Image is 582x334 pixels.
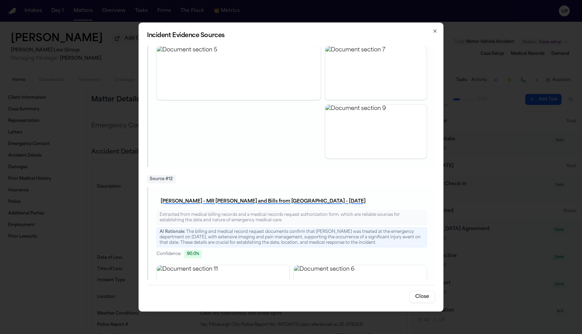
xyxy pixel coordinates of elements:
[147,175,176,183] span: Source # 12
[409,291,435,303] button: Close
[160,230,185,234] span: AI Rationale:
[325,46,427,100] div: View document section 7
[294,265,427,319] div: View document section 6
[157,265,289,319] img: Document section 11
[157,227,427,247] div: The billing and medical record request documents confirm that [PERSON_NAME] was treated at the em...
[294,265,426,319] img: Document section 6
[157,46,321,100] img: Document section 5
[157,251,181,257] span: Confidence:
[325,104,427,159] div: View document section 9
[157,210,427,225] div: Extracted from medical billing records and a medical records request authorization form, which ar...
[157,265,290,319] div: View document section 11
[147,31,435,41] h2: Incident Evidence Sources
[325,46,426,100] img: Document section 7
[184,250,202,258] div: 90.0 %
[325,105,426,158] img: Document section 9
[157,46,321,100] div: View document section 5
[157,195,370,208] button: [PERSON_NAME] - MR [PERSON_NAME] and Bills from [GEOGRAPHIC_DATA] - [DATE]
